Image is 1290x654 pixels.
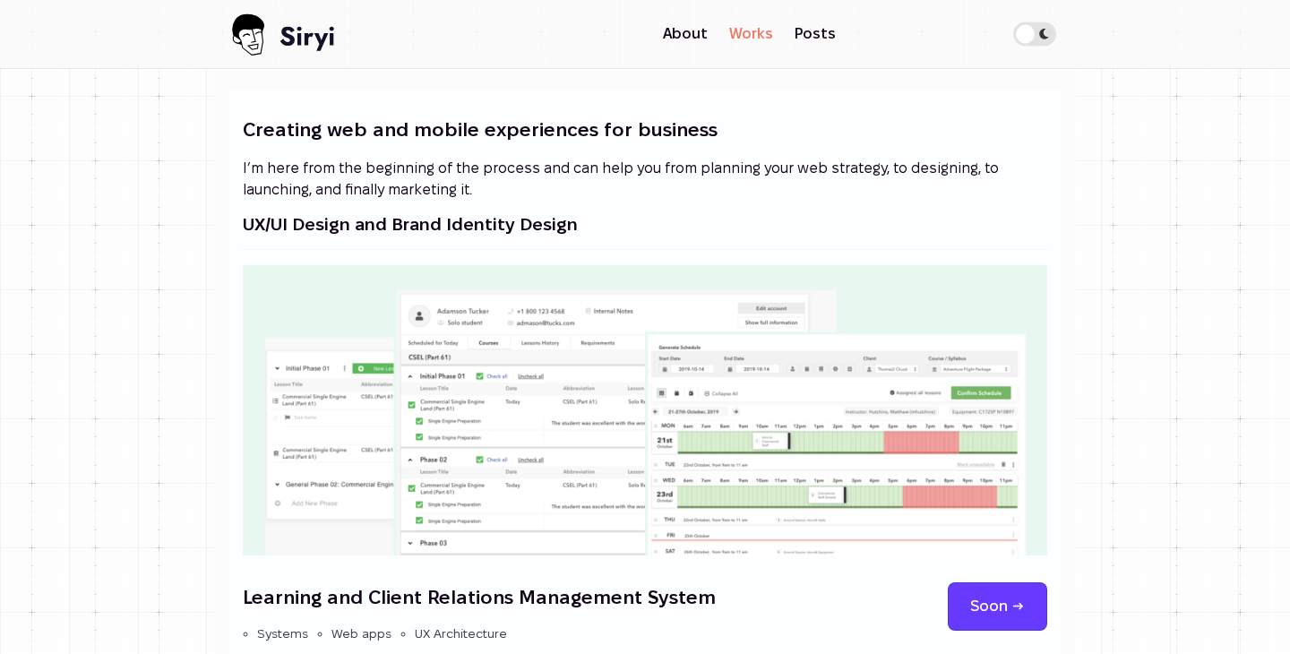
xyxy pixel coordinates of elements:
[243,214,1047,235] h3: UX/UI Design and Brand Identity Design
[243,158,1047,200] p: I’m here from the beginning of the process and can help you from planning your web strategy, to d...
[652,16,718,52] a: About
[415,624,507,643] li: UX Architecture
[718,16,784,50] a: Works
[784,16,847,52] a: Posts
[257,624,308,643] li: Systems
[948,582,1047,631] a: Soon ->
[331,624,391,643] li: Web apps
[243,116,1047,143] h2: Creating web and mobile experiences for business
[243,584,760,610] h4: Learning and Client Relations Management System
[1013,22,1056,46] label: Theme switcher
